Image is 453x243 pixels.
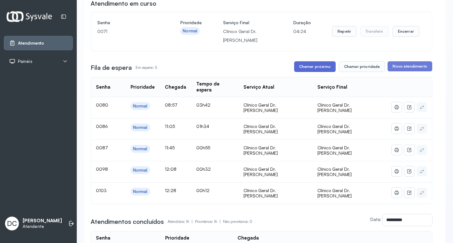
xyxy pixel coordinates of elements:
[196,166,211,172] span: 00h32
[293,27,311,36] p: 04:24
[165,124,175,129] span: 11:05
[196,102,210,108] span: 03h42
[133,125,148,130] div: Normal
[165,166,176,172] span: 12:08
[360,26,389,37] button: Transferir
[317,166,352,177] span: Clínico Geral Dr. [PERSON_NAME]
[96,84,110,90] div: Senha
[18,41,44,46] span: Atendimento
[393,26,419,37] button: Encerrar
[165,102,177,108] span: 08:57
[243,188,307,199] div: Clínico Geral Dr. [PERSON_NAME]
[96,166,108,172] span: 0098
[196,81,233,93] div: Tempo de espera
[9,40,68,46] a: Atendimento
[196,188,210,193] span: 00h12
[165,235,189,241] div: Prioridade
[238,235,259,241] div: Chegada
[388,61,432,71] button: Novo atendimento
[168,217,195,226] p: Atendidos: 16
[23,218,62,224] p: [PERSON_NAME]
[332,26,356,37] button: Repetir
[196,124,209,129] span: 01h34
[243,145,307,156] div: Clínico Geral Dr. [PERSON_NAME]
[18,59,32,64] span: Painéis
[339,61,385,72] button: Chamar prioridade
[165,188,176,193] span: 12:28
[223,18,272,27] h4: Serviço Final
[136,63,157,72] p: Em espera: 5
[317,124,352,135] span: Clínico Geral Dr. [PERSON_NAME]
[133,103,148,109] div: Normal
[96,235,110,241] div: Senha
[91,63,132,72] h3: Fila de espera
[293,18,311,27] h4: Duração
[195,217,223,226] p: Prioritários: 16
[91,217,164,226] h3: Atendimentos concluídos
[165,84,186,90] div: Chegada
[96,188,107,193] span: 0103
[243,124,307,135] div: Clínico Geral Dr. [PERSON_NAME]
[133,189,148,194] div: Normal
[370,217,381,222] label: Data:
[317,145,352,156] span: Clínico Geral Dr. [PERSON_NAME]
[317,84,347,90] div: Serviço Final
[192,219,193,224] span: |
[183,28,197,34] div: Normal
[243,166,307,177] div: Clínico Geral Dr. [PERSON_NAME]
[97,18,159,27] h4: Senha
[96,124,108,129] span: 0086
[180,18,202,27] h4: Prioridade
[243,102,307,113] div: Clínico Geral Dr. [PERSON_NAME]
[7,11,52,22] img: Logotipo do estabelecimento
[96,102,108,108] span: 0080
[223,27,272,45] p: Clínico Geral Dr. [PERSON_NAME]
[220,219,221,224] span: |
[23,224,62,229] p: Atendente
[196,145,210,150] span: 00h55
[165,145,175,150] span: 11:45
[243,84,274,90] div: Serviço Atual
[131,84,155,90] div: Prioridade
[223,217,252,226] p: Não prioritários: 0
[294,61,336,72] button: Chamar próximo
[133,168,148,173] div: Normal
[317,102,352,113] span: Clínico Geral Dr. [PERSON_NAME]
[317,188,352,199] span: Clínico Geral Dr. [PERSON_NAME]
[133,146,148,152] div: Normal
[97,27,159,36] p: 0071
[96,145,108,150] span: 0087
